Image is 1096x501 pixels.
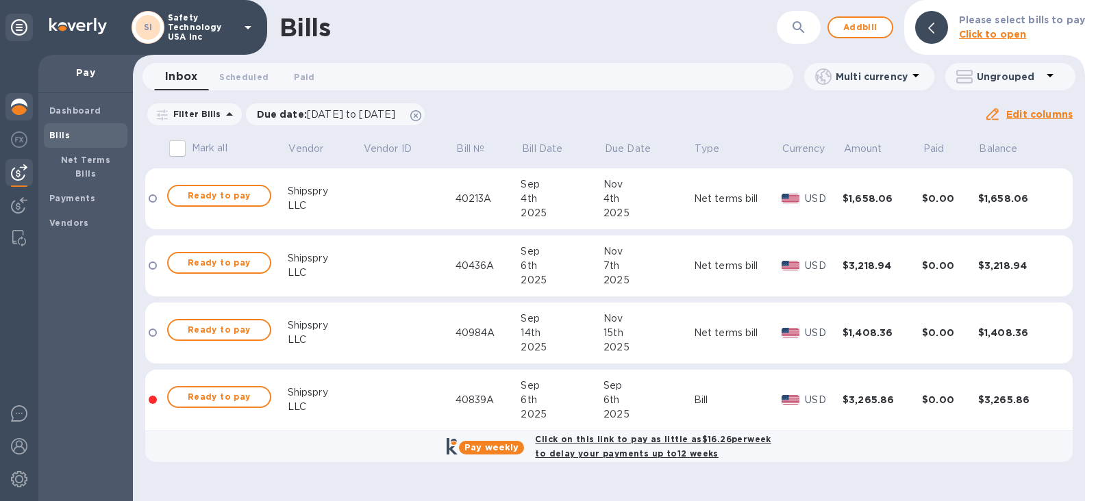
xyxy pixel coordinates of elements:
[288,385,362,400] div: Shipspry
[922,326,978,339] div: $0.00
[827,16,893,38] button: Addbill
[603,378,694,393] div: Sep
[978,192,1058,205] div: $1,658.06
[279,13,330,42] h1: Bills
[456,393,521,407] div: 40839A
[923,142,962,156] span: Paid
[11,131,27,148] img: Foreign exchange
[49,18,107,34] img: Logo
[805,259,843,273] p: USD
[805,192,843,206] p: USD
[288,318,362,333] div: Shipspry
[464,442,519,452] b: Pay weekly
[61,155,111,179] b: Net Terms Bills
[605,142,669,156] span: Due Date
[922,393,978,407] div: $0.00
[840,19,881,36] span: Add bill
[603,259,694,273] div: 7th
[288,184,362,198] div: Shipspry
[959,14,1085,25] b: Please select bills to pay
[179,188,259,204] span: Ready to pay
[49,193,95,203] b: Payments
[288,142,341,156] span: Vendor
[521,378,603,393] div: Sep
[165,67,197,86] span: Inbox
[288,198,362,213] div: LLC
[603,273,694,287] div: 2025
[521,177,603,192] div: Sep
[805,326,843,340] p: USD
[782,142,825,156] p: Currency
[364,142,412,156] p: Vendor ID
[456,259,521,273] div: 40436A
[49,66,122,79] p: Pay
[843,192,922,205] div: $1,658.06
[456,142,502,156] span: Bill №
[167,319,271,341] button: Ready to pay
[144,22,153,32] b: SI
[521,259,603,273] div: 6th
[843,259,922,272] div: $3,218.94
[978,259,1058,272] div: $3,218.94
[49,105,101,116] b: Dashboard
[167,185,271,207] button: Ready to pay
[364,142,429,156] span: Vendor ID
[521,326,603,340] div: 14th
[603,244,694,259] div: Nov
[843,326,922,339] div: $1,408.36
[844,142,882,156] p: Amount
[535,434,771,459] b: Click on this link to pay as little as $16.26 per week to delay your payments up to 12 weeks
[603,311,694,326] div: Nov
[307,109,395,120] span: [DATE] to [DATE]
[521,393,603,407] div: 6th
[521,340,603,355] div: 2025
[603,393,694,407] div: 6th
[694,326,758,340] div: Net terms bill
[456,192,521,206] div: 40213A
[922,192,978,205] div: $0.00
[257,107,403,121] p: Due date :
[246,103,425,125] div: Due date:[DATE] to [DATE]
[978,393,1058,407] div: $3,265.86
[49,218,89,228] b: Vendors
[922,259,978,272] div: $0.00
[836,70,908,83] p: Multi currency
[522,142,580,156] span: Bill Date
[603,340,694,355] div: 2025
[288,251,362,266] div: Shipspry
[805,393,843,407] p: USD
[782,261,800,270] img: USD
[977,70,1042,83] p: Ungrouped
[603,177,694,192] div: Nov
[168,13,236,42] p: Safety Technology USA Inc
[521,192,603,206] div: 4th
[179,322,259,338] span: Ready to pay
[456,142,484,156] p: Bill №
[521,244,603,259] div: Sep
[1006,109,1073,120] u: Edit columns
[179,255,259,271] span: Ready to pay
[294,70,314,84] span: Paid
[782,328,800,337] img: USD
[843,393,922,407] div: $3,265.86
[521,311,603,326] div: Sep
[288,142,323,156] p: Vendor
[694,192,758,206] div: Net terms bill
[179,389,259,405] span: Ready to pay
[782,194,800,203] img: USD
[5,14,33,41] div: Unpin categories
[979,142,1035,156] span: Balance
[167,252,271,274] button: Ready to pay
[456,326,521,340] div: 40984A
[694,259,758,273] div: Net terms bill
[288,266,362,280] div: LLC
[695,142,719,156] p: Type
[959,29,1027,40] b: Click to open
[979,142,1017,156] p: Balance
[521,407,603,422] div: 2025
[192,141,227,155] p: Mark all
[923,142,945,156] p: Paid
[49,130,70,140] b: Bills
[219,70,269,84] span: Scheduled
